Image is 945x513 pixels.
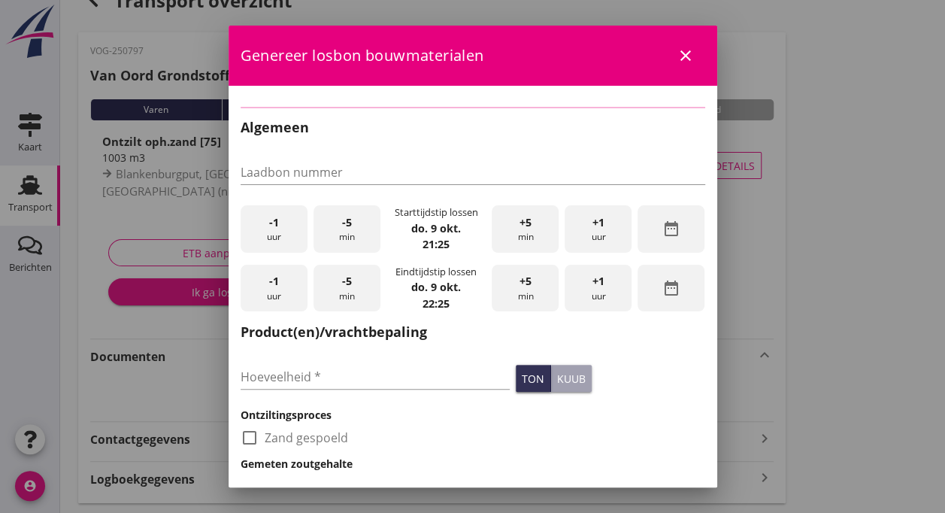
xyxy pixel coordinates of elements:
[516,365,551,392] button: ton
[313,205,380,253] div: min
[269,273,279,290] span: -1
[519,273,532,290] span: +5
[269,214,279,231] span: -1
[662,220,680,238] i: date_range
[565,205,632,253] div: uur
[565,265,632,312] div: uur
[241,407,705,423] h3: Ontziltingsproces
[241,117,705,138] h2: Algemeen
[241,365,510,389] input: Hoeveelheid *
[395,265,477,279] div: Eindtijdstip lossen
[411,221,461,235] strong: do. 9 okt.
[519,214,532,231] span: +5
[551,365,592,392] button: kuub
[677,47,695,65] i: close
[423,296,450,311] strong: 22:25
[241,160,705,184] input: Laadbon nummer
[592,214,604,231] span: +1
[423,237,450,251] strong: 21:25
[522,371,544,387] div: ton
[662,279,680,297] i: date_range
[342,214,352,231] span: -5
[241,205,307,253] div: uur
[241,265,307,312] div: uur
[492,205,559,253] div: min
[265,430,348,445] label: Zand gespoeld
[241,456,705,472] h3: Gemeten zoutgehalte
[492,265,559,312] div: min
[342,273,352,290] span: -5
[592,273,604,290] span: +1
[557,371,586,387] div: kuub
[313,265,380,312] div: min
[241,322,705,342] h2: Product(en)/vrachtbepaling
[229,26,717,86] div: Genereer losbon bouwmaterialen
[411,280,461,294] strong: do. 9 okt.
[394,205,477,220] div: Starttijdstip lossen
